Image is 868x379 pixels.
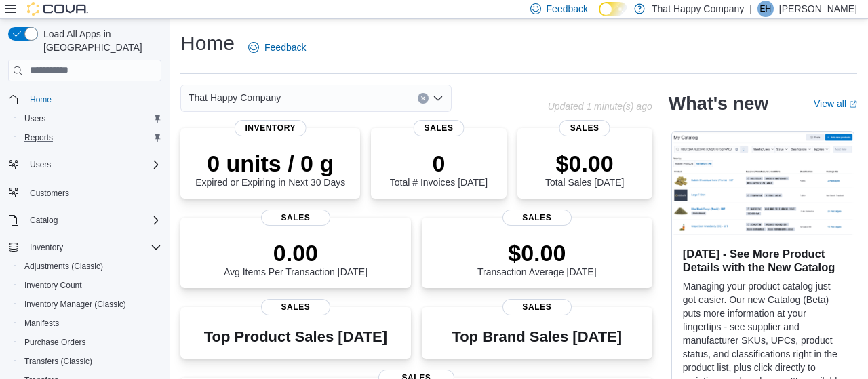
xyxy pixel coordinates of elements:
h3: Top Brand Sales [DATE] [452,329,622,345]
span: Sales [261,299,330,315]
span: Adjustments (Classic) [19,258,161,275]
span: Inventory [24,239,161,256]
button: Home [3,89,167,109]
p: $0.00 [545,150,624,177]
span: Inventory Manager (Classic) [24,299,126,310]
a: Purchase Orders [19,334,92,351]
span: Catalog [30,215,58,226]
span: Adjustments (Classic) [24,261,103,272]
span: Inventory Count [24,280,82,291]
span: Reports [19,129,161,146]
button: Users [3,155,167,174]
span: Users [24,113,45,124]
span: Inventory [30,242,63,253]
span: Transfers (Classic) [24,356,92,367]
span: Sales [502,210,572,226]
span: Reports [24,132,53,143]
img: Cova [27,2,88,16]
div: Expired or Expiring in Next 30 Days [195,150,345,188]
div: Eric Haddad [757,1,774,17]
a: Home [24,92,57,108]
div: Total Sales [DATE] [545,150,624,188]
button: Inventory Count [14,276,167,295]
span: Home [30,94,52,105]
span: Sales [261,210,330,226]
a: Inventory Manager (Classic) [19,296,132,313]
button: Adjustments (Classic) [14,257,167,276]
button: Customers [3,182,167,202]
span: Home [24,91,161,108]
p: 0 units / 0 g [195,150,345,177]
p: 0.00 [224,239,368,266]
h1: Home [180,30,235,57]
button: Clear input [418,93,429,104]
span: Inventory Count [19,277,161,294]
a: Transfers (Classic) [19,353,98,370]
button: Users [14,109,167,128]
button: Users [24,157,56,173]
p: 0 [390,150,488,177]
span: Sales [502,299,572,315]
input: Dark Mode [599,2,627,16]
span: Users [30,159,51,170]
span: Inventory Manager (Classic) [19,296,161,313]
span: That Happy Company [189,89,281,106]
span: Manifests [24,318,59,329]
a: Inventory Count [19,277,87,294]
a: Adjustments (Classic) [19,258,108,275]
span: Purchase Orders [19,334,161,351]
div: Total # Invoices [DATE] [390,150,488,188]
span: EH [760,1,772,17]
span: Users [24,157,161,173]
p: $0.00 [477,239,597,266]
button: Manifests [14,314,167,333]
span: Feedback [547,2,588,16]
button: Transfers (Classic) [14,352,167,371]
a: Customers [24,185,75,201]
svg: External link [849,100,857,108]
span: Load All Apps in [GEOGRAPHIC_DATA] [38,27,161,54]
span: Catalog [24,212,161,228]
button: Inventory Manager (Classic) [14,295,167,314]
span: Customers [30,188,69,199]
p: Updated 1 minute(s) ago [548,101,652,112]
a: Manifests [19,315,64,332]
a: Users [19,111,51,127]
a: Feedback [243,34,311,61]
span: Feedback [264,41,306,54]
a: Reports [19,129,58,146]
span: Manifests [19,315,161,332]
button: Open list of options [433,93,443,104]
span: Dark Mode [599,16,599,17]
span: Users [19,111,161,127]
h3: [DATE] - See More Product Details with the New Catalog [683,247,843,274]
h2: What's new [669,93,768,115]
div: Avg Items Per Transaction [DATE] [224,239,368,277]
p: That Happy Company [652,1,744,17]
p: | [749,1,752,17]
span: Transfers (Classic) [19,353,161,370]
p: [PERSON_NAME] [779,1,857,17]
button: Inventory [24,239,68,256]
button: Purchase Orders [14,333,167,352]
div: Transaction Average [DATE] [477,239,597,277]
span: Sales [559,120,610,136]
h3: Top Product Sales [DATE] [204,329,387,345]
button: Inventory [3,238,167,257]
span: Customers [24,184,161,201]
button: Catalog [3,211,167,230]
button: Catalog [24,212,63,228]
span: Sales [414,120,465,136]
span: Purchase Orders [24,337,86,348]
a: View allExternal link [814,98,857,109]
button: Reports [14,128,167,147]
span: Inventory [234,120,307,136]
